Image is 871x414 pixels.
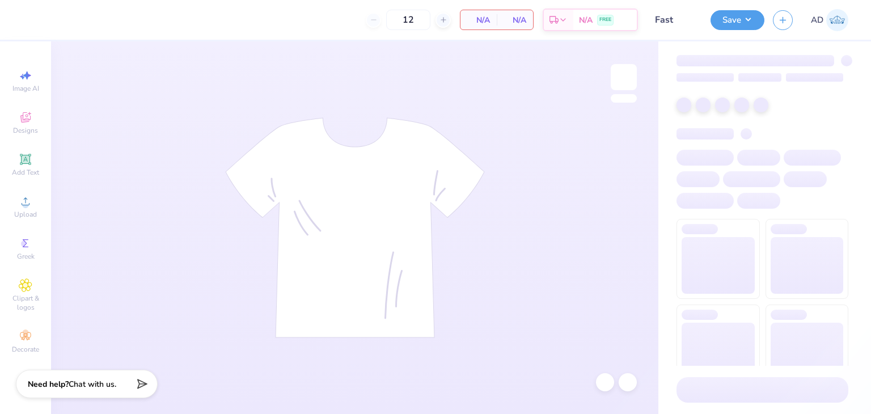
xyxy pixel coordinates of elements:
span: Decorate [12,345,39,354]
span: Clipart & logos [6,294,45,312]
span: N/A [467,14,490,26]
span: Chat with us. [69,379,116,390]
img: Anjali Dilish [826,9,848,31]
span: Designs [13,126,38,135]
input: – – [386,10,430,30]
a: AD [811,9,848,31]
strong: Need help? [28,379,69,390]
span: N/A [504,14,526,26]
span: Upload [14,210,37,219]
input: Untitled Design [646,9,702,31]
button: Save [711,10,764,30]
span: Image AI [12,84,39,93]
span: Greek [17,252,35,261]
img: tee-skeleton.svg [225,117,485,338]
span: N/A [579,14,593,26]
span: Add Text [12,168,39,177]
span: FREE [599,16,611,24]
span: AD [811,14,823,27]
